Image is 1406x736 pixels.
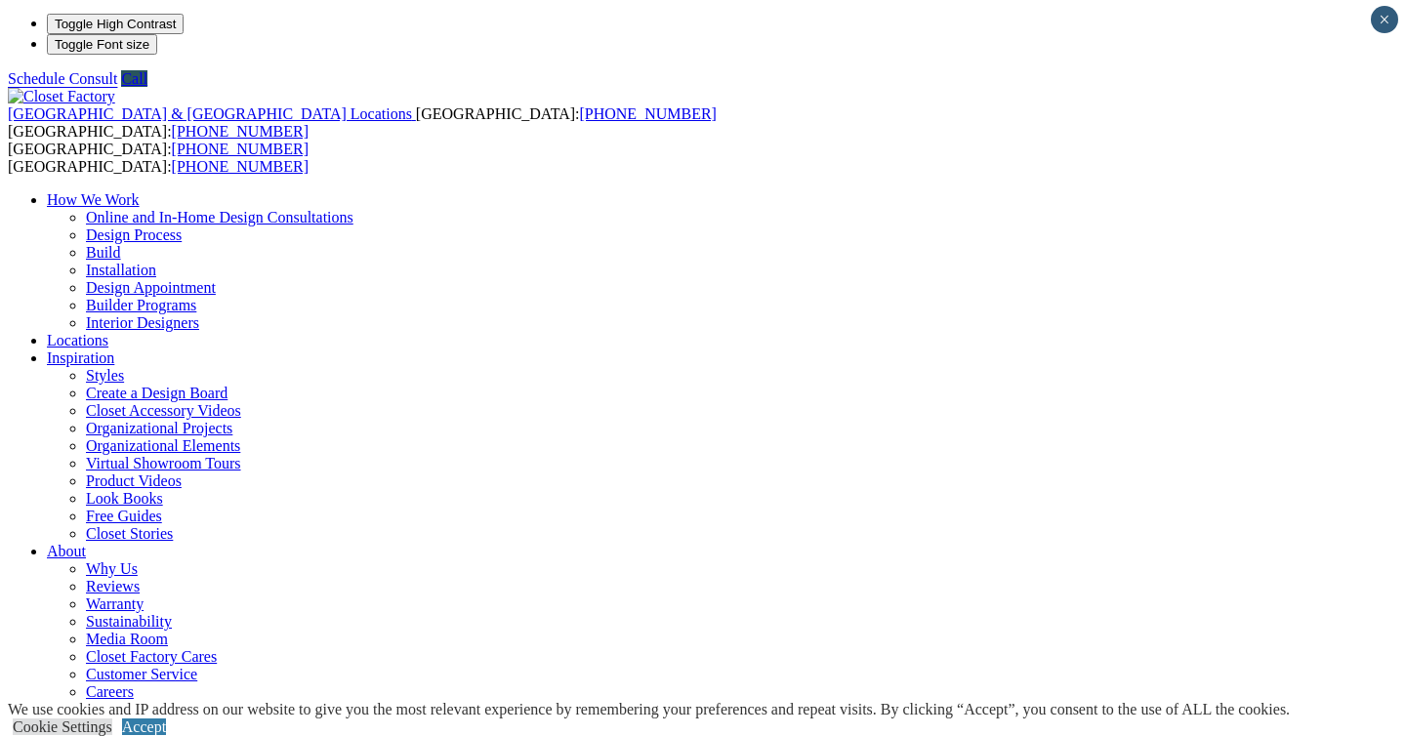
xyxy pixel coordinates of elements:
div: We use cookies and IP address on our website to give you the most relevant experience by remember... [8,701,1290,718]
span: Toggle Font size [55,37,149,52]
a: Call [121,70,147,87]
a: Online and In-Home Design Consultations [86,209,353,225]
a: Build [86,244,121,261]
img: Closet Factory [8,88,115,105]
a: Closet Stories [86,525,173,542]
a: Warranty [86,595,144,612]
span: Toggle High Contrast [55,17,176,31]
a: How We Work [47,191,140,208]
a: Schedule Consult [8,70,117,87]
a: [PHONE_NUMBER] [172,123,309,140]
a: [PHONE_NUMBER] [172,141,309,157]
a: Styles [86,367,124,384]
a: Builder Programs [86,297,196,313]
span: [GEOGRAPHIC_DATA]: [GEOGRAPHIC_DATA]: [8,141,309,175]
a: Customer Service [86,666,197,682]
a: Locations [47,332,108,348]
a: [PHONE_NUMBER] [172,158,309,175]
a: Closet Accessory Videos [86,402,241,419]
a: Careers [86,683,134,700]
a: Inspiration [47,349,114,366]
a: Virtual Showroom Tours [86,455,241,471]
a: Organizational Elements [86,437,240,454]
span: [GEOGRAPHIC_DATA] & [GEOGRAPHIC_DATA] Locations [8,105,412,122]
button: Close [1371,6,1398,33]
a: Look Books [86,490,163,507]
a: Cookie Settings [13,718,112,735]
a: About [47,543,86,559]
a: Free Guides [86,508,162,524]
a: Closet Factory Cares [86,648,217,665]
a: Media Room [86,631,168,647]
a: Reviews [86,578,140,594]
a: Product Videos [86,472,182,489]
a: Create a Design Board [86,385,227,401]
a: Sustainability [86,613,172,630]
a: [PHONE_NUMBER] [579,105,716,122]
a: [GEOGRAPHIC_DATA] & [GEOGRAPHIC_DATA] Locations [8,105,416,122]
a: Installation [86,262,156,278]
button: Toggle Font size [47,34,157,55]
a: Organizational Projects [86,420,232,436]
a: Design Appointment [86,279,216,296]
a: Interior Designers [86,314,199,331]
a: Design Process [86,226,182,243]
button: Toggle High Contrast [47,14,184,34]
span: [GEOGRAPHIC_DATA]: [GEOGRAPHIC_DATA]: [8,105,717,140]
a: Accept [122,718,166,735]
a: Why Us [86,560,138,577]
